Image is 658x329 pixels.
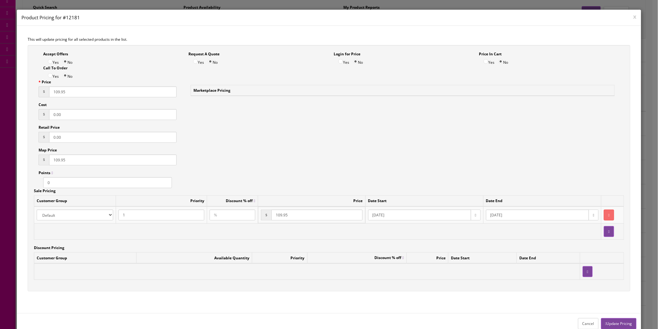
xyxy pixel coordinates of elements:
input: Yes [193,59,198,64]
td: Price [258,195,365,206]
button: Add Special [604,226,614,237]
label: Yes [338,58,349,65]
td: Priority [252,253,307,264]
span: $ [261,210,271,220]
label: Request A Quote [188,51,220,57]
button: Cancel [578,318,599,329]
input: Date Start [368,210,471,220]
input: No [498,59,503,64]
td: Priority [116,195,207,206]
label: No [498,58,508,65]
td: Date Start [448,253,517,264]
label: Call To Order [43,65,67,71]
label: Login for Price [334,51,360,57]
label: No [353,58,363,65]
td: Date End [483,195,601,206]
button: Add Discount [583,266,593,277]
label: No [63,58,72,65]
span: $ [39,155,49,165]
span: $ [39,86,49,97]
label: Yes [193,58,204,65]
button: x [633,14,637,19]
td: Customer Group [34,195,116,206]
label: Cost [39,102,47,108]
span: Number of points needed to buy this item. If you don't want this product to be purchased with poi... [39,170,53,175]
button: Remove Filter [604,210,614,220]
label: Retail Price [39,125,60,130]
td: Marketplace Pricing [191,85,615,96]
input: Available Quantity [118,210,204,220]
td: Date End [517,253,580,264]
p: This will update pricing for all selected products in the list. [28,37,630,42]
label: No [208,58,218,65]
h4: Product Pricing for #12181 [21,14,637,21]
button: Update Pricing [601,318,637,329]
input: Date End [486,210,589,220]
td: Price [406,253,448,264]
td: Date Start [365,195,483,206]
span: Set a percent off the existing price. If updateing a marketplace Customer Group, we will use the ... [374,255,404,260]
input: Yes [48,73,53,78]
input: No [63,73,67,78]
input: This should be a number with up to 2 decimal places. [49,109,177,120]
label: Discount Pricing [34,245,64,251]
span: $ [39,132,49,143]
input: This should be a number with up to 2 decimal places. [49,132,177,143]
span: Set a percent off the existing price. If updateing a marketplace Customer Group, we will use the ... [226,198,255,203]
input: % [210,210,255,220]
input: No [63,59,67,64]
input: Yes [338,59,343,64]
input: No [208,59,213,64]
input: Yes [484,59,488,64]
td: Available Quantity [137,253,252,264]
label: Yes [48,72,59,79]
input: Yes [48,59,53,64]
label: No [63,72,72,79]
td: Customer Group [34,253,136,264]
label: Yes [484,58,494,65]
input: No [353,59,358,64]
input: Points [43,177,172,188]
label: Sale Pricing [34,188,56,194]
input: This should be a number with up to 2 decimal places. [271,210,363,220]
input: This should be a number with up to 2 decimal places. [49,86,177,97]
label: Price In Cart [479,51,502,57]
input: This should be a number with up to 2 decimal places. [49,155,177,165]
label: Map Price [39,147,57,153]
label: Yes [48,58,59,65]
label: Accept Offers [43,51,68,57]
span: $ [39,109,49,120]
label: Price [39,79,51,85]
